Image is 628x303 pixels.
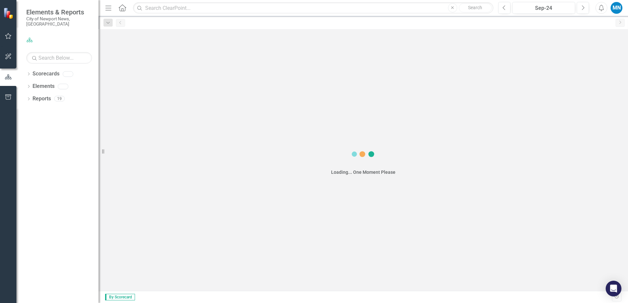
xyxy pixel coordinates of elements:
button: MN [611,2,622,14]
span: Search [468,5,482,10]
a: Elements [33,83,55,90]
span: By Scorecard [105,294,135,300]
span: Elements & Reports [26,8,92,16]
button: Search [459,3,492,12]
small: City of Newport News, [GEOGRAPHIC_DATA] [26,16,92,27]
div: Loading... One Moment Please [331,169,395,175]
a: Scorecards [33,70,59,78]
div: 19 [54,96,65,102]
a: Reports [33,95,51,103]
img: ClearPoint Strategy [3,8,15,19]
input: Search ClearPoint... [133,2,493,14]
div: Sep-24 [515,4,573,12]
div: Open Intercom Messenger [606,281,621,296]
input: Search Below... [26,52,92,64]
button: Sep-24 [512,2,575,14]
